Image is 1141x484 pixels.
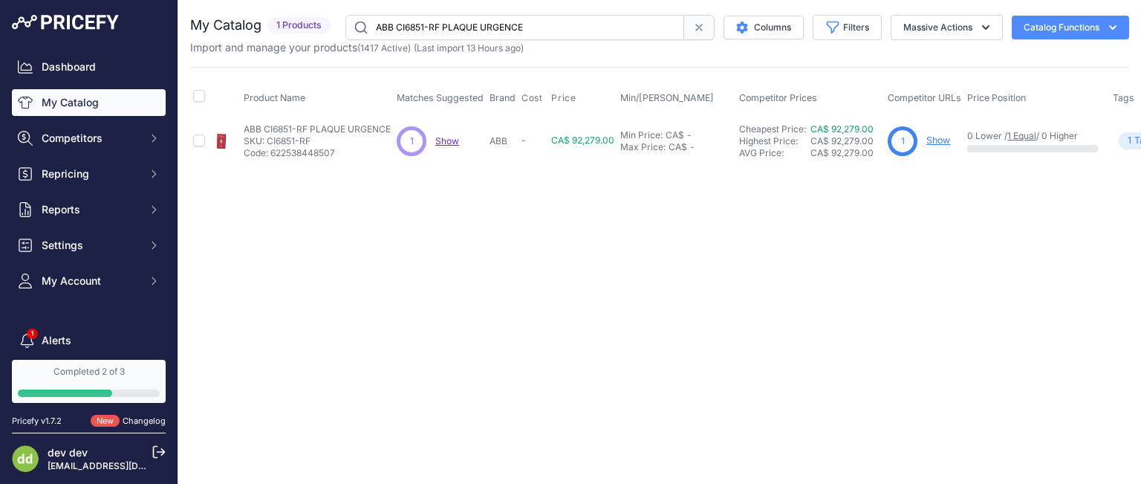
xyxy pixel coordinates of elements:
a: CA$ 92,279.00 [810,123,874,135]
button: Massive Actions [891,15,1003,40]
a: dev dev [48,446,88,459]
span: Price Position [967,92,1026,103]
span: CA$ 92,279.00 [810,135,874,146]
a: Changelog [123,416,166,426]
span: ( ) [357,42,411,54]
span: 1 Products [267,17,331,34]
span: 1 [410,135,414,148]
span: Brand [490,92,516,103]
span: 1 [901,135,905,148]
div: CA$ [669,141,687,153]
div: - [684,129,692,141]
div: AVG Price: [739,147,810,159]
div: Completed 2 of 3 [18,366,160,378]
button: Filters [813,15,882,40]
div: Highest Price: [739,135,810,147]
button: My Account [12,268,166,294]
span: - [521,135,526,146]
span: CA$ 92,279.00 [551,135,614,146]
button: Competitors [12,125,166,152]
nav: Sidebar [12,54,166,410]
a: [EMAIL_ADDRESS][DOMAIN_NAME] [48,460,203,471]
p: ABB [490,135,516,147]
p: SKU: CI6851-RF [244,135,391,147]
button: Repricing [12,161,166,187]
p: Code: 622538448507 [244,147,391,159]
button: Columns [724,16,804,39]
div: Pricefy v1.7.2 [12,415,62,427]
button: Cost [521,92,545,104]
span: Repricing [42,167,139,181]
span: New [91,415,120,427]
span: 1 [1128,134,1131,148]
span: Price [551,92,576,104]
span: Competitors [42,131,139,146]
a: 1417 Active [360,42,408,54]
div: Max Price: [620,141,666,153]
div: CA$ 92,279.00 [810,147,882,159]
div: CA$ [666,129,684,141]
a: Cheapest Price: [739,123,806,135]
a: Show [926,135,950,146]
p: Import and manage your products [190,40,524,55]
span: Matches Suggested [397,92,484,103]
button: Price [551,92,579,104]
a: 1 Equal [1007,130,1036,141]
span: Competitor URLs [888,92,961,103]
a: Alerts [12,327,166,354]
p: ABB CI6851-RF PLAQUE URGENCE [244,123,391,135]
a: Show [435,135,459,146]
a: Completed 2 of 3 [12,360,166,403]
button: Settings [12,232,166,259]
img: Pricefy Logo [12,15,119,30]
span: Tags [1113,92,1134,103]
button: Catalog Functions [1012,16,1129,39]
span: Competitor Prices [739,92,817,103]
a: My Catalog [12,89,166,116]
span: (Last import 13 Hours ago) [414,42,524,54]
button: Reports [12,196,166,223]
a: Dashboard [12,54,166,80]
span: Settings [42,238,139,253]
span: Reports [42,202,139,217]
span: My Account [42,274,139,288]
div: Min Price: [620,129,663,141]
span: Min/[PERSON_NAME] [620,92,714,103]
p: 0 Lower / / 0 Higher [967,130,1098,142]
span: Product Name [244,92,305,103]
input: Search [345,15,684,40]
div: - [687,141,695,153]
h2: My Catalog [190,15,261,36]
span: Cost [521,92,542,104]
